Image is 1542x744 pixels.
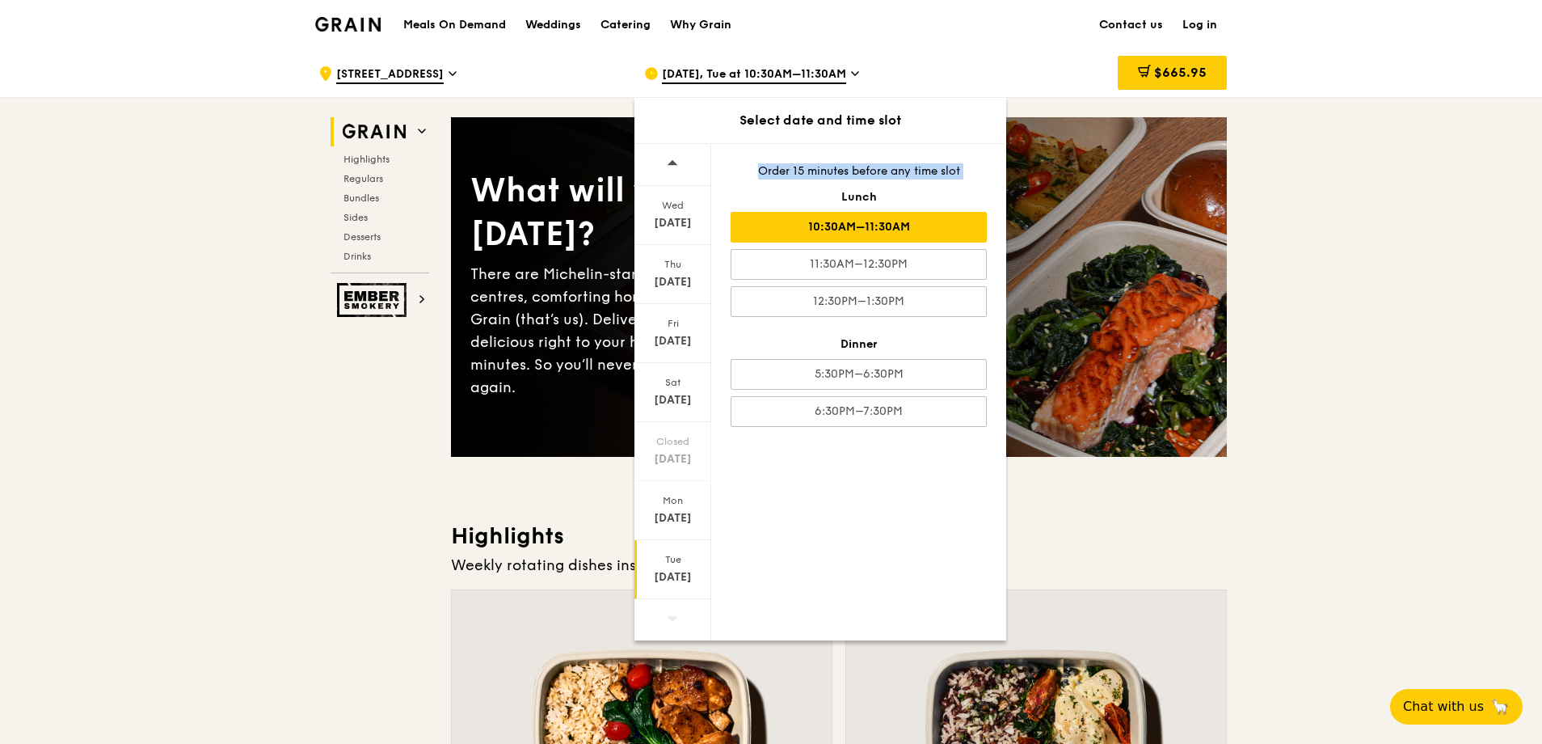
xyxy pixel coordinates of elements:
div: 11:30AM–12:30PM [731,249,987,280]
div: [DATE] [637,569,709,585]
a: Weddings [516,1,591,49]
a: Catering [591,1,660,49]
span: $665.95 [1154,65,1207,80]
img: Grain [315,17,381,32]
span: Chat with us [1403,697,1484,717]
a: Contact us [1089,1,1173,49]
div: [DATE] [637,451,709,467]
div: Why Grain [670,1,731,49]
div: Weddings [525,1,581,49]
div: 6:30PM–7:30PM [731,396,987,427]
div: Fri [637,317,709,330]
span: Bundles [343,192,379,204]
h3: Highlights [451,522,1227,551]
div: Tue [637,553,709,566]
div: [DATE] [637,215,709,231]
button: Chat with us🦙 [1390,689,1523,725]
div: Sat [637,376,709,389]
div: Closed [637,435,709,448]
div: 12:30PM–1:30PM [731,286,987,317]
div: [DATE] [637,333,709,349]
h1: Meals On Demand [403,17,506,33]
div: Mon [637,494,709,507]
div: Catering [600,1,651,49]
div: Thu [637,258,709,271]
span: Sides [343,212,368,223]
div: There are Michelin-star restaurants, hawker centres, comforting home-cooked classics… and Grain (... [470,263,839,399]
span: 🦙 [1490,697,1510,717]
img: Ember Smokery web logo [337,283,411,317]
span: Highlights [343,154,390,165]
div: What will you eat [DATE]? [470,169,839,256]
div: Weekly rotating dishes inspired by flavours from around the world. [451,554,1227,577]
div: [DATE] [637,274,709,290]
span: Regulars [343,173,383,184]
div: [DATE] [637,392,709,408]
div: Select date and time slot [634,111,1006,130]
span: Desserts [343,231,381,243]
div: 5:30PM–6:30PM [731,359,987,390]
div: Lunch [731,189,987,205]
div: Order 15 minutes before any time slot [731,163,987,180]
a: Why Grain [660,1,741,49]
span: [STREET_ADDRESS] [336,66,444,84]
div: [DATE] [637,510,709,526]
a: Log in [1173,1,1227,49]
span: Drinks [343,251,371,262]
div: Wed [637,199,709,212]
div: Dinner [731,336,987,353]
span: [DATE], Tue at 10:30AM–11:30AM [662,66,846,84]
div: 10:30AM–11:30AM [731,212,987,243]
img: Grain web logo [337,117,411,146]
